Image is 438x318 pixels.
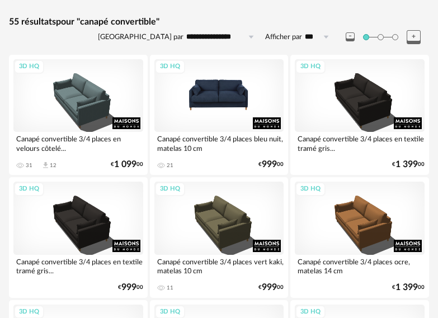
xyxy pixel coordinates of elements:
[155,60,185,74] div: 3D HQ
[111,161,143,168] div: € 00
[167,284,173,291] div: 11
[395,161,418,168] span: 1 399
[150,177,289,297] a: 3D HQ Canapé convertible 3/4 places vert kaki, matelas 10 cm 11 €99900
[41,161,50,169] span: Download icon
[290,55,429,175] a: 3D HQ Canapé convertible 3/4 places en textile tramé gris... €1 39900
[14,60,44,74] div: 3D HQ
[9,177,148,297] a: 3D HQ Canapé convertible 3/4 places en textile tramé gris... €99900
[167,162,173,169] div: 21
[290,177,429,297] a: 3D HQ Canapé convertible 3/4 places ocre, matelas 14 cm €1 39900
[154,132,284,154] div: Canapé convertible 3/4 places bleu nuit, matelas 10 cm
[265,32,302,42] label: Afficher par
[262,161,277,168] span: 999
[121,284,136,291] span: 999
[26,162,32,169] div: 31
[392,284,425,291] div: € 00
[295,132,425,154] div: Canapé convertible 3/4 places en textile tramé gris...
[114,161,136,168] span: 1 099
[13,255,143,277] div: Canapé convertible 3/4 places en textile tramé gris...
[392,161,425,168] div: € 00
[50,162,56,169] div: 12
[262,284,277,291] span: 999
[295,255,425,277] div: Canapé convertible 3/4 places ocre, matelas 14 cm
[395,284,418,291] span: 1 399
[154,255,284,277] div: Canapé convertible 3/4 places vert kaki, matelas 10 cm
[13,132,143,154] div: Canapé convertible 3/4 places en velours côtelé...
[56,17,159,26] span: pour "canapé convertible"
[295,182,326,196] div: 3D HQ
[150,55,289,175] a: 3D HQ Canapé convertible 3/4 places bleu nuit, matelas 10 cm 21 €99900
[295,60,326,74] div: 3D HQ
[258,161,284,168] div: € 00
[14,182,44,196] div: 3D HQ
[9,55,148,175] a: 3D HQ Canapé convertible 3/4 places en velours côtelé... 31 Download icon 12 €1 09900
[155,182,185,196] div: 3D HQ
[9,16,429,28] div: 55 résultats
[118,284,143,291] div: € 00
[258,284,284,291] div: € 00
[98,32,183,42] label: [GEOGRAPHIC_DATA] par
